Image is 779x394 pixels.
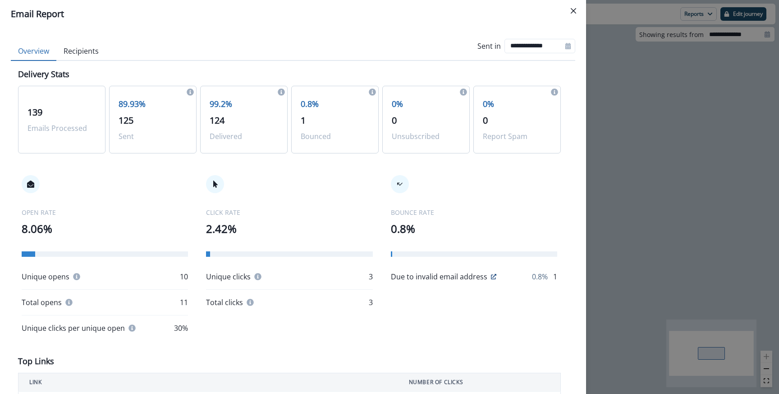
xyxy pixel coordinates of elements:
p: Delivery Stats [18,68,69,80]
p: 99.2% [210,98,278,110]
span: 124 [210,114,225,126]
p: 0% [392,98,460,110]
span: 0 [392,114,397,126]
p: Due to invalid email address [391,271,487,282]
p: 0.8% [301,98,369,110]
th: LINK [18,373,398,392]
p: 10 [180,271,188,282]
p: 3 [369,297,373,308]
p: 0% [483,98,551,110]
p: Unique clicks [206,271,251,282]
button: Overview [11,42,56,61]
p: Bounced [301,131,369,142]
p: 89.93% [119,98,187,110]
button: Recipients [56,42,106,61]
p: 11 [180,297,188,308]
span: 1 [301,114,306,126]
th: NUMBER OF CLICKS [398,373,561,392]
span: 125 [119,114,133,126]
p: Emails Processed [27,123,96,134]
p: Top Links [18,355,54,367]
p: 3 [369,271,373,282]
p: Sent [119,131,187,142]
p: 8.06% [22,221,188,237]
p: Report Spam [483,131,551,142]
p: Unique opens [22,271,69,282]
p: 30% [174,323,188,334]
div: Email Report [11,7,575,21]
span: 0 [483,114,488,126]
button: Close [566,4,581,18]
p: BOUNCE RATE [391,208,557,217]
p: Total opens [22,297,62,308]
p: Delivered [210,131,278,142]
p: Total clicks [206,297,243,308]
p: 1 [553,271,557,282]
p: Unique clicks per unique open [22,323,125,334]
p: Unsubscribed [392,131,460,142]
p: 0.8% [532,271,548,282]
p: OPEN RATE [22,208,188,217]
p: Sent in [477,41,501,51]
p: CLICK RATE [206,208,372,217]
span: 139 [27,106,42,118]
p: 2.42% [206,221,372,237]
p: 0.8% [391,221,557,237]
